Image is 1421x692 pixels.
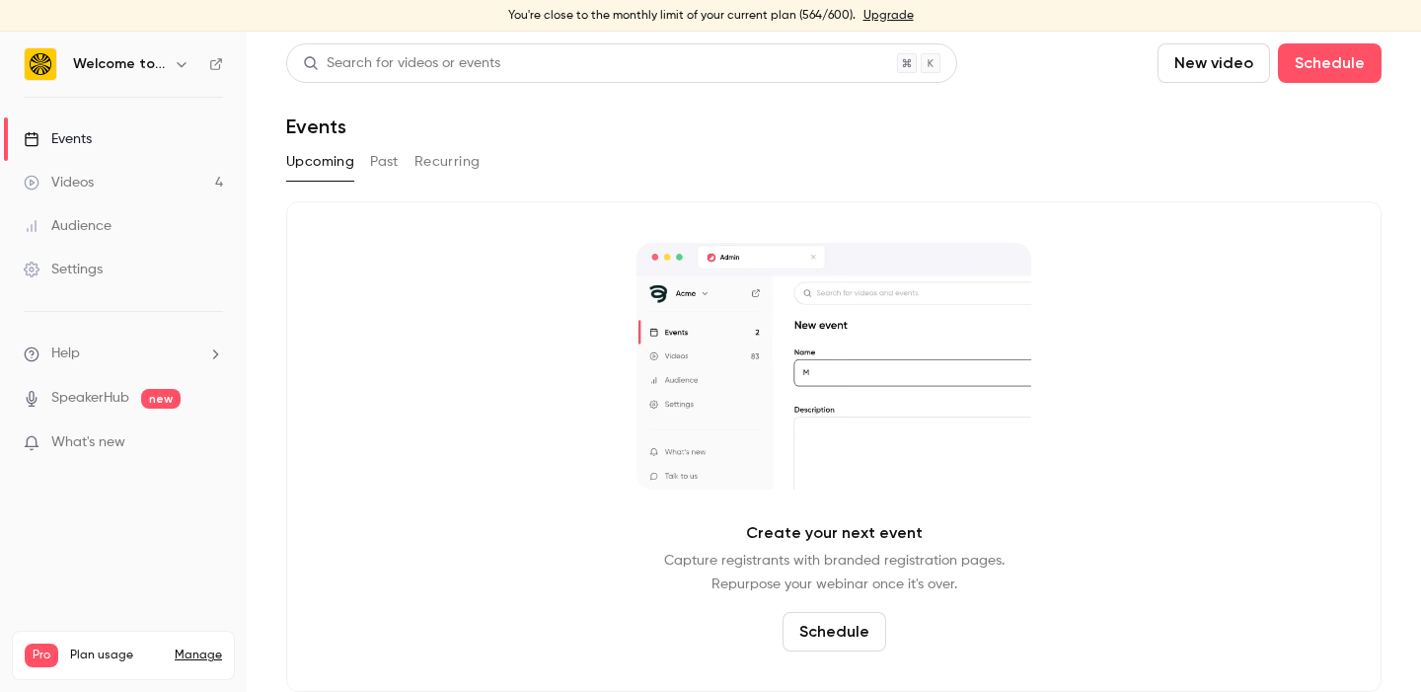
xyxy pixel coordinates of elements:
button: Past [370,146,399,178]
img: Welcome to the Jungle [25,48,56,80]
span: Help [51,344,80,364]
a: SpeakerHub [51,388,129,409]
span: Pro [25,644,58,667]
button: Schedule [783,612,886,652]
a: Upgrade [863,8,914,24]
p: Create your next event [746,521,923,545]
span: new [141,389,181,409]
span: What's new [51,432,125,453]
div: Search for videos or events [303,53,500,74]
div: Audience [24,216,112,236]
h1: Events [286,115,346,138]
button: Recurring [414,146,481,178]
a: Manage [175,648,222,663]
h6: Welcome to the Jungle [73,54,166,74]
div: Videos [24,173,94,192]
iframe: Noticeable Trigger [199,434,223,452]
div: Settings [24,260,103,279]
button: New video [1158,43,1270,83]
p: Capture registrants with branded registration pages. Repurpose your webinar once it's over. [664,549,1005,596]
div: Events [24,129,92,149]
span: Plan usage [70,648,163,663]
li: help-dropdown-opener [24,344,223,364]
button: Upcoming [286,146,354,178]
button: Schedule [1278,43,1382,83]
